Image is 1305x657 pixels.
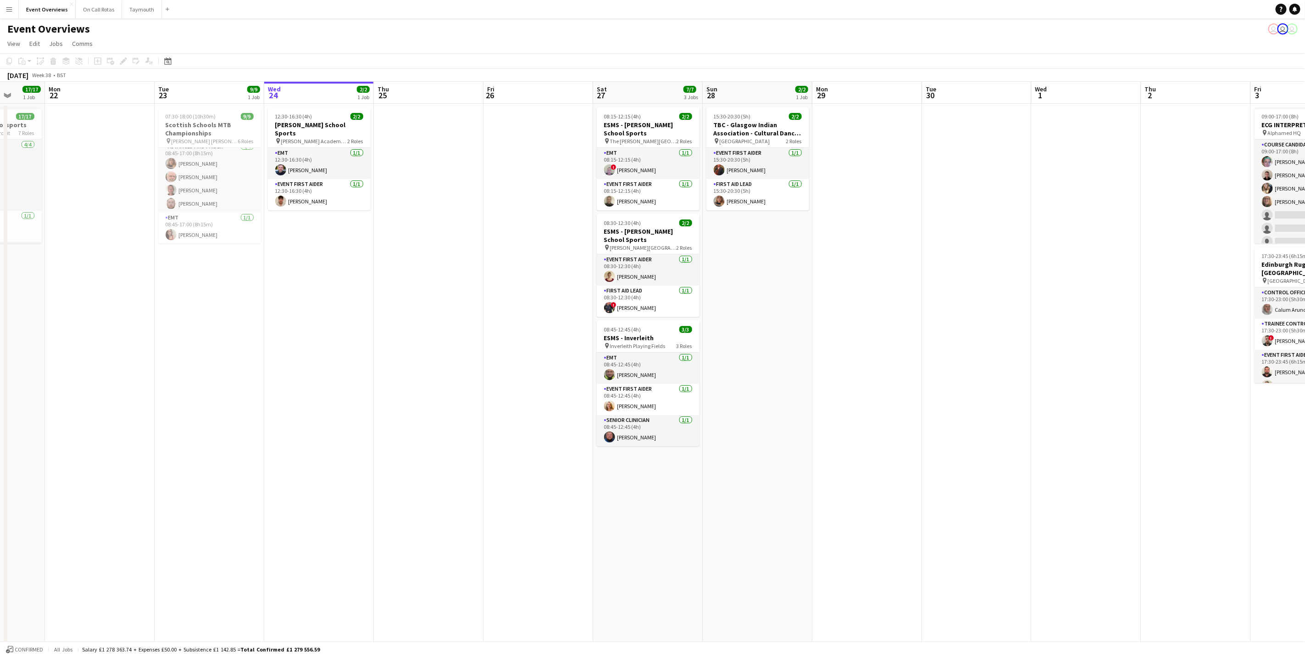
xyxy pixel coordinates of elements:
span: 17/17 [22,86,41,93]
h1: Event Overviews [7,22,90,36]
app-card-role: First Aid Lead1/115:30-20:30 (5h)[PERSON_NAME] [706,179,809,210]
span: [PERSON_NAME][GEOGRAPHIC_DATA] [610,244,677,251]
span: 2/2 [357,86,370,93]
span: 2/2 [679,219,692,226]
app-card-role: EMT1/108:45-17:00 (8h15m)[PERSON_NAME] [158,213,261,244]
span: 3/3 [679,326,692,333]
app-job-card: 08:30-12:30 (4h)2/2ESMS - [PERSON_NAME] School Sports [PERSON_NAME][GEOGRAPHIC_DATA]2 RolesEvent ... [597,214,700,317]
span: 08:45-12:45 (4h) [604,326,641,333]
span: 6 Roles [238,138,254,145]
span: Sun [706,85,717,93]
a: Jobs [45,38,67,50]
span: 7/7 [683,86,696,93]
button: On Call Rotas [76,0,122,18]
span: 3 Roles [677,343,692,349]
span: Wed [1035,85,1047,93]
app-job-card: 08:45-12:45 (4h)3/3ESMS - Inverleith Inverleith Playing Fields3 RolesEMT1/108:45-12:45 (4h)[PERSO... [597,320,700,446]
span: 2 Roles [677,244,692,251]
app-job-card: 15:30-20:30 (5h)2/2TBC - Glasgow Indian Association - Cultural Dance Event [GEOGRAPHIC_DATA]2 Rol... [706,107,809,210]
span: All jobs [52,646,74,653]
span: 29 [815,90,828,101]
span: 30 [924,90,936,101]
span: Confirmed [15,646,43,653]
div: BST [57,72,66,79]
span: Fri [1255,85,1262,93]
span: ! [611,164,616,170]
span: Jobs [49,39,63,48]
span: ! [611,302,616,308]
app-job-card: 07:30-18:00 (10h30m)9/9Scottish Schools MTB Championships [PERSON_NAME] [PERSON_NAME]6 RolesRespo... [158,107,261,243]
span: 07:30-18:00 (10h30m) [166,113,216,120]
span: [GEOGRAPHIC_DATA] [720,138,770,145]
span: 22 [47,90,61,101]
h3: Scottish Schools MTB Championships [158,121,261,137]
app-card-role: EMT1/108:15-12:15 (4h)![PERSON_NAME] [597,148,700,179]
span: Alphamed HQ [1268,129,1301,136]
a: Comms [68,38,96,50]
app-user-avatar: Operations Team [1277,23,1288,34]
span: Mon [816,85,828,93]
span: 08:15-12:15 (4h) [604,113,641,120]
button: Taymouth [122,0,162,18]
span: Total Confirmed £1 279 556.59 [240,646,320,653]
span: 28 [705,90,717,101]
app-card-role: EMT1/108:45-12:45 (4h)[PERSON_NAME] [597,353,700,384]
app-user-avatar: Operations Team [1287,23,1298,34]
span: 2 Roles [786,138,802,145]
span: 23 [157,90,169,101]
div: 1 Job [357,94,369,101]
app-card-role: Senior Clinician1/108:45-12:45 (4h)[PERSON_NAME] [597,415,700,446]
button: Confirmed [5,645,44,655]
app-user-avatar: Operations Team [1268,23,1279,34]
span: 2/2 [679,113,692,120]
span: 24 [267,90,281,101]
h3: ESMS - Inverleith [597,334,700,342]
app-card-role: Advanced First Aider4/408:45-17:00 (8h15m)[PERSON_NAME][PERSON_NAME][PERSON_NAME][PERSON_NAME] [158,141,261,213]
span: Comms [72,39,93,48]
span: 7 Roles [19,129,34,136]
span: Week 38 [30,72,53,79]
span: 2/2 [789,113,802,120]
span: 9/9 [247,86,260,93]
span: Edit [29,39,40,48]
span: Thu [378,85,389,93]
app-job-card: 08:15-12:15 (4h)2/2ESMS - [PERSON_NAME] School Sports The [PERSON_NAME][GEOGRAPHIC_DATA]2 RolesEM... [597,107,700,210]
div: 1 Job [796,94,808,101]
a: View [4,38,24,50]
span: 26 [486,90,494,101]
span: 2 [1144,90,1156,101]
div: [DATE] [7,71,28,80]
div: 1 Job [23,94,40,101]
h3: ESMS - [PERSON_NAME] School Sports [597,227,700,244]
span: 9/9 [241,113,254,120]
app-card-role: Event First Aider1/112:30-16:30 (4h)[PERSON_NAME] [268,179,371,210]
span: 2 Roles [677,138,692,145]
span: 2/2 [795,86,808,93]
span: View [7,39,20,48]
h3: ESMS - [PERSON_NAME] School Sports [597,121,700,137]
span: Thu [1145,85,1156,93]
span: Tue [158,85,169,93]
span: 25 [376,90,389,101]
div: 1 Job [248,94,260,101]
app-card-role: Event First Aider1/108:30-12:30 (4h)[PERSON_NAME] [597,254,700,286]
div: 12:30-16:30 (4h)2/2[PERSON_NAME] School Sports [PERSON_NAME] Academy Playing Fields2 RolesEMT1/11... [268,107,371,210]
span: 2/2 [350,113,363,120]
span: 09:00-17:00 (8h) [1262,113,1299,120]
app-card-role: Event First Aider1/108:15-12:15 (4h)[PERSON_NAME] [597,179,700,210]
span: 12:30-16:30 (4h) [275,113,312,120]
button: Event Overviews [19,0,76,18]
span: ! [1269,335,1274,341]
span: Sat [597,85,607,93]
span: 1 [1034,90,1047,101]
span: 17/17 [16,113,34,120]
span: The [PERSON_NAME][GEOGRAPHIC_DATA] [610,138,677,145]
span: 15:30-20:30 (5h) [714,113,751,120]
span: [PERSON_NAME] [PERSON_NAME] [172,138,238,145]
span: 2 Roles [348,138,363,145]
